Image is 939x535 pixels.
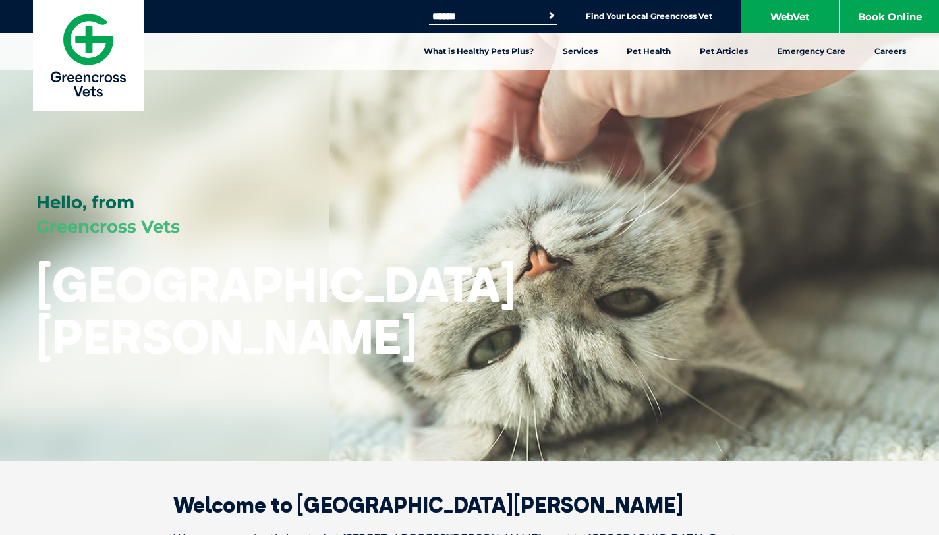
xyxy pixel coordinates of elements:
[685,33,762,70] a: Pet Articles
[36,216,180,237] span: Greencross Vets
[548,33,612,70] a: Services
[36,258,516,362] h1: [GEOGRAPHIC_DATA][PERSON_NAME]
[860,33,921,70] a: Careers
[612,33,685,70] a: Pet Health
[36,192,134,213] span: Hello, from
[127,494,812,515] h2: Welcome to [GEOGRAPHIC_DATA][PERSON_NAME]
[586,11,712,22] a: Find Your Local Greencross Vet
[545,9,558,22] button: Search
[409,33,548,70] a: What is Healthy Pets Plus?
[762,33,860,70] a: Emergency Care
